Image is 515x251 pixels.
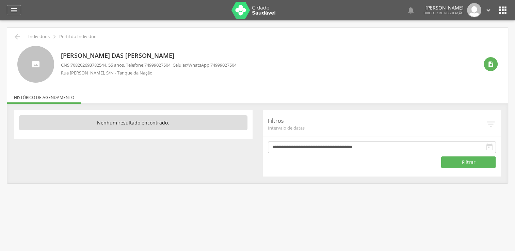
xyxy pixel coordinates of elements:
[210,62,237,68] span: 74999027504
[485,6,492,14] i: 
[13,33,21,41] i: Voltar
[441,156,496,168] button: Filtrar
[497,5,508,16] i: 
[486,119,496,129] i: 
[407,3,415,17] a: 
[7,5,21,15] a: 
[487,61,494,68] i: 
[51,33,58,40] i: 
[59,34,97,39] p: Perfil do Indivíduo
[484,57,498,71] div: Ver histórico de cadastramento
[268,125,486,131] span: Intervalo de datas
[61,70,237,76] p: Rua [PERSON_NAME], S/N - Tanque da Nação
[144,62,171,68] span: 74999027504
[28,34,50,39] p: Indivíduos
[61,51,237,60] p: [PERSON_NAME] das [PERSON_NAME]
[423,5,464,10] p: [PERSON_NAME]
[485,3,492,17] a: 
[423,11,464,15] span: Diretor de regulação
[485,143,494,151] i: 
[407,6,415,14] i: 
[19,115,247,130] p: Nenhum resultado encontrado.
[268,117,486,125] p: Filtros
[61,62,237,68] p: CNS: , 55 anos, Telefone: , Celular/WhatsApp:
[70,62,106,68] span: 708202693782544
[10,6,18,14] i: 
